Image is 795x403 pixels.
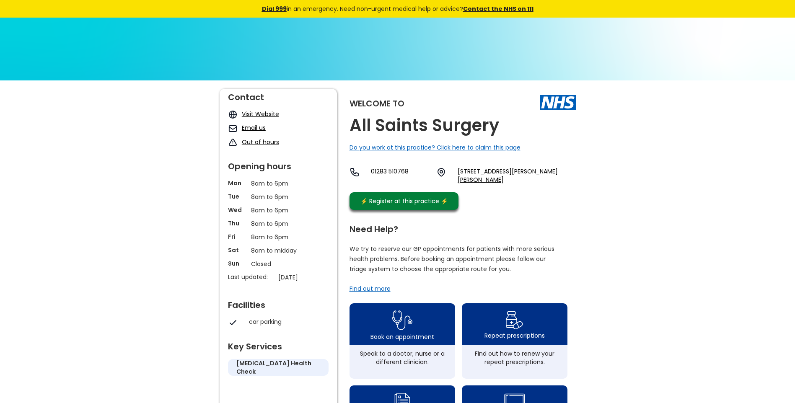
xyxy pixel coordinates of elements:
[251,192,306,201] p: 8am to 6pm
[350,192,458,210] a: ⚡️ Register at this practice ⚡️
[262,5,287,13] a: Dial 999
[251,206,306,215] p: 8am to 6pm
[236,359,320,376] h5: [MEDICAL_DATA] health check
[462,303,567,379] a: repeat prescription iconRepeat prescriptionsFind out how to renew your repeat prescriptions.
[228,232,247,241] p: Fri
[228,89,329,101] div: Contact
[228,338,329,351] div: Key Services
[251,219,306,228] p: 8am to 6pm
[350,221,567,233] div: Need Help?
[350,244,555,274] p: We try to reserve our GP appointments for patients with more serious health problems. Before book...
[350,99,404,108] div: Welcome to
[463,5,533,13] a: Contact the NHS on 111
[278,273,333,282] p: [DATE]
[228,219,247,227] p: Thu
[466,349,563,366] div: Find out how to renew your repeat prescriptions.
[228,246,247,254] p: Sat
[228,297,329,309] div: Facilities
[242,138,279,146] a: Out of hours
[371,167,430,184] a: 01283 510768
[458,167,575,184] a: [STREET_ADDRESS][PERSON_NAME][PERSON_NAME]
[228,110,238,119] img: globe icon
[205,4,590,13] div: in an emergency. Need non-urgent medical help or advice?
[505,309,523,331] img: repeat prescription icon
[228,259,247,268] p: Sun
[228,138,238,147] img: exclamation icon
[251,179,306,188] p: 8am to 6pm
[228,273,274,281] p: Last updated:
[392,308,412,333] img: book appointment icon
[350,303,455,379] a: book appointment icon Book an appointmentSpeak to a doctor, nurse or a different clinician.
[228,124,238,133] img: mail icon
[356,196,453,206] div: ⚡️ Register at this practice ⚡️
[251,232,306,242] p: 8am to 6pm
[350,167,360,177] img: telephone icon
[228,192,247,201] p: Tue
[242,110,279,118] a: Visit Website
[228,206,247,214] p: Wed
[350,284,391,293] a: Find out more
[228,158,329,170] div: Opening hours
[370,333,434,341] div: Book an appointment
[540,95,576,109] img: The NHS logo
[242,124,266,132] a: Email us
[350,116,499,135] h2: All Saints Surgery
[228,179,247,187] p: Mon
[251,246,306,255] p: 8am to midday
[251,259,306,269] p: Closed
[484,331,545,340] div: Repeat prescriptions
[249,318,324,326] div: car parking
[354,349,451,366] div: Speak to a doctor, nurse or a different clinician.
[436,167,446,177] img: practice location icon
[350,143,521,152] a: Do you work at this practice? Click here to claim this page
